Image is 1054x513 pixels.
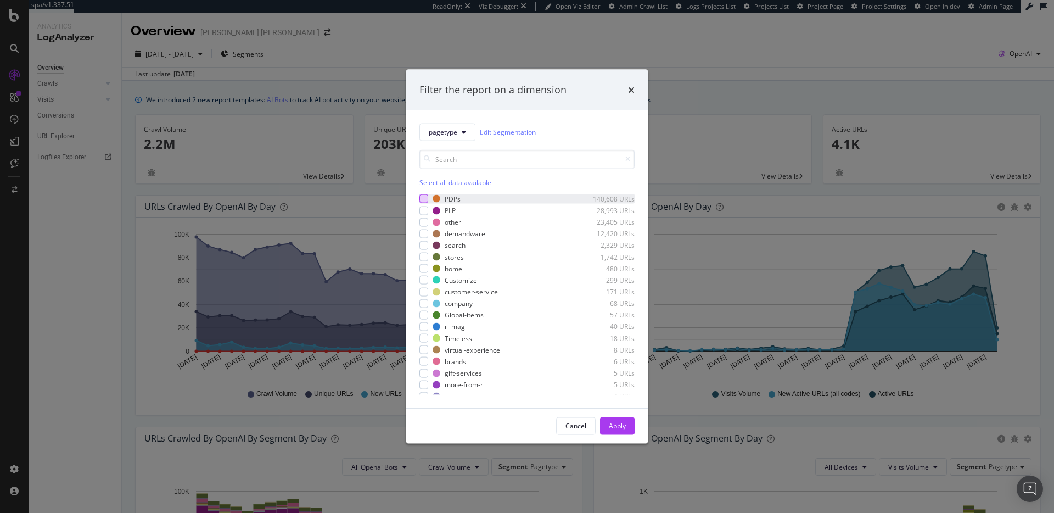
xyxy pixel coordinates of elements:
[581,229,635,238] div: 12,420 URLs
[581,392,635,401] div: 4 URLs
[445,241,466,250] div: search
[581,252,635,261] div: 1,742 URLs
[445,218,461,227] div: other
[445,299,473,308] div: company
[581,333,635,343] div: 18 URLs
[581,380,635,389] div: 5 URLs
[480,126,536,138] a: Edit Segmentation
[609,421,626,431] div: Apply
[445,392,469,401] div: account
[581,356,635,366] div: 6 URLs
[445,310,484,320] div: Global-items
[445,206,456,215] div: PLP
[581,241,635,250] div: 2,329 URLs
[445,252,464,261] div: stores
[445,380,485,389] div: more-from-rl
[445,369,482,378] div: gift-services
[581,264,635,273] div: 480 URLs
[419,83,567,97] div: Filter the report on a dimension
[419,177,635,187] div: Select all data available
[581,206,635,215] div: 28,993 URLs
[581,345,635,354] div: 8 URLs
[581,299,635,308] div: 68 URLs
[628,83,635,97] div: times
[556,417,596,434] button: Cancel
[581,322,635,331] div: 40 URLs
[445,275,477,285] div: Customize
[445,345,500,354] div: virtual-experience
[445,194,461,203] div: PDPs
[1017,476,1043,502] div: Open Intercom Messenger
[406,70,648,444] div: modal
[581,287,635,297] div: 171 URLs
[581,369,635,378] div: 5 URLs
[581,275,635,285] div: 299 URLs
[445,229,485,238] div: demandware
[581,218,635,227] div: 23,405 URLs
[445,356,466,366] div: brands
[445,264,462,273] div: home
[600,417,635,434] button: Apply
[419,123,475,141] button: pagetype
[445,287,498,297] div: customer-service
[419,149,635,169] input: Search
[429,127,457,137] span: pagetype
[581,194,635,203] div: 140,608 URLs
[445,333,472,343] div: Timeless
[581,310,635,320] div: 57 URLs
[565,421,586,431] div: Cancel
[445,322,465,331] div: rl-mag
